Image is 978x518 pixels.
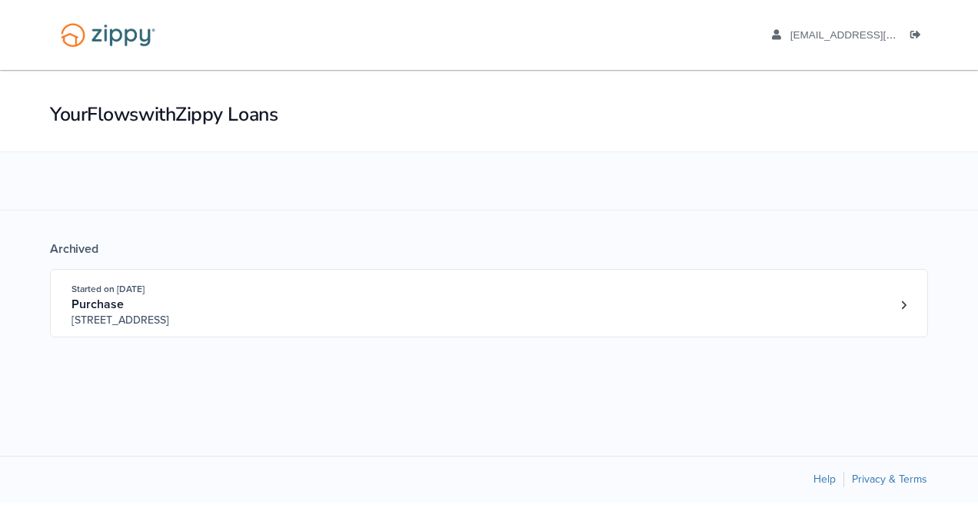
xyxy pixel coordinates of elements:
a: edit profile [772,29,966,45]
img: Logo [51,15,165,55]
a: Log out [910,29,927,45]
a: Help [813,473,836,486]
div: Archived [50,241,928,257]
a: Loan number 4049579 [892,294,915,317]
span: Started on [DATE] [72,284,145,294]
h1: Your Flows with Zippy Loans [50,101,928,128]
span: wmaereckker@gmail.com [790,29,966,41]
span: Purchase [72,297,124,312]
a: Open loan 4049579 [50,269,928,337]
span: [STREET_ADDRESS] [72,313,306,328]
a: Privacy & Terms [852,473,927,486]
